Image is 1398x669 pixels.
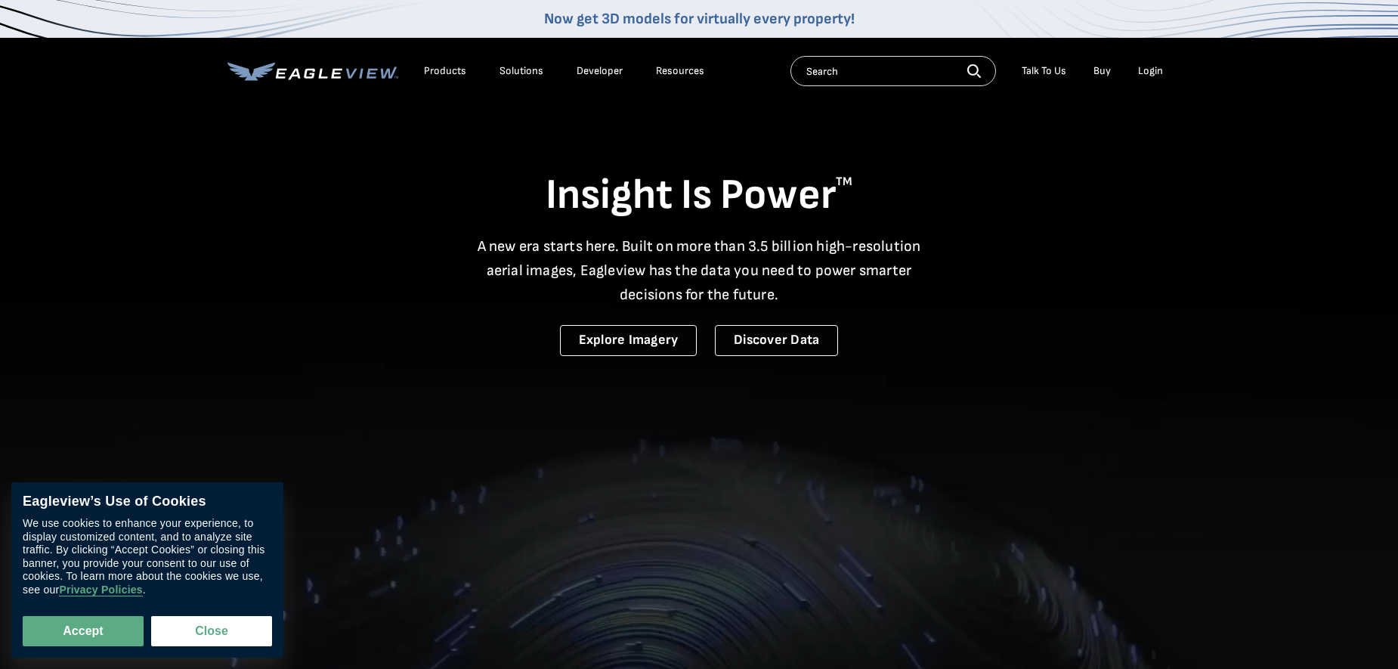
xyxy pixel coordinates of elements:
a: Explore Imagery [560,325,697,356]
a: Developer [577,64,623,78]
h1: Insight Is Power [227,169,1171,222]
a: Buy [1093,64,1111,78]
sup: TM [836,175,852,189]
button: Accept [23,616,144,646]
a: Privacy Policies [59,584,142,597]
button: Close [151,616,272,646]
div: Solutions [500,64,543,78]
a: Now get 3D models for virtually every property! [544,10,855,28]
div: Talk To Us [1022,64,1066,78]
input: Search [790,56,996,86]
div: Products [424,64,466,78]
a: Discover Data [715,325,838,356]
div: Resources [656,64,704,78]
div: We use cookies to enhance your experience, to display customized content, and to analyze site tra... [23,518,272,597]
div: Eagleview’s Use of Cookies [23,494,272,510]
p: A new era starts here. Built on more than 3.5 billion high-resolution aerial images, Eagleview ha... [468,234,930,307]
div: Login [1138,64,1163,78]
